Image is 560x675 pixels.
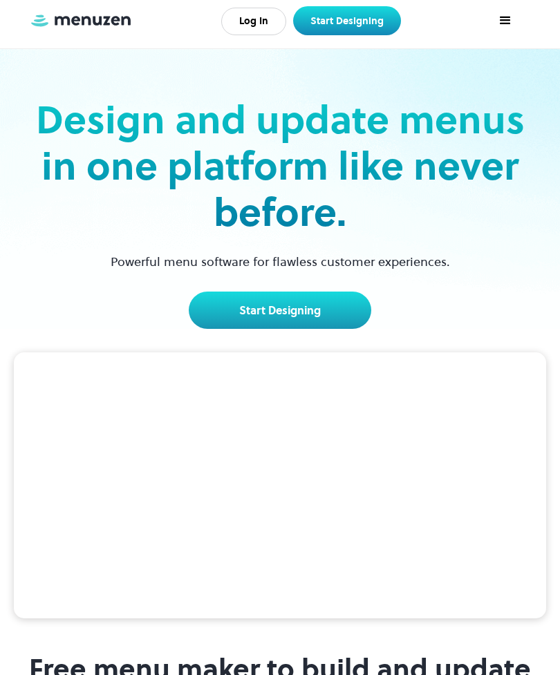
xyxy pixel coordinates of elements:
[293,6,401,35] a: Start Designing
[14,97,546,236] h2: Design and update menus in one platform like never before.
[29,13,133,29] a: home
[189,292,371,329] a: Start Designing
[221,8,286,35] a: Log In
[93,252,467,271] p: Powerful menu software for flawless customer experiences.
